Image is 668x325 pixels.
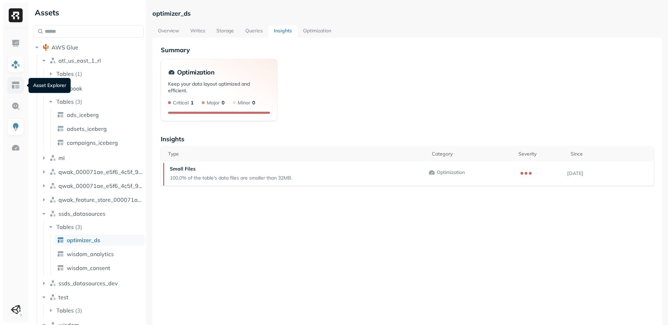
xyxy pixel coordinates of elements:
[567,170,654,177] p: [DATE]
[49,168,56,175] img: namespace
[518,151,564,157] div: Severity
[75,98,82,105] p: ( 3 )
[252,100,255,106] p: 0
[67,264,110,271] span: wisdom_consent
[170,175,292,181] p: 100.0% of the table's data files are smaller than 32MB.
[222,100,224,106] p: 0
[57,264,64,271] img: table
[49,182,56,189] img: namespace
[58,196,144,203] span: qwak_feature_store_000071ae_e5f6_4c5f_97ab_2b533d00d294
[58,154,65,161] span: ml
[168,81,270,100] p: Keep your data layout optimized and efficient.
[58,168,144,175] span: qwak_000071ae_e5f6_4c5f_97ab_2b533d00d294_analytics_data
[11,60,20,69] img: Assets
[57,139,64,146] img: table
[67,237,100,244] span: optimizer_ds
[49,154,56,161] img: namespace
[75,307,82,314] p: ( 3 )
[54,137,145,148] a: campaigns_iceberg
[67,251,114,257] span: wisdom_analytics
[9,8,23,22] img: Ryft
[40,152,144,164] button: ml
[238,100,250,106] p: Minor
[67,139,118,146] span: campaigns_iceberg
[33,7,144,18] div: Assets
[29,78,71,93] div: Asset Explorer
[57,251,64,257] img: table
[11,143,20,152] img: Optimization
[54,123,145,134] a: adsets_iceberg
[47,96,144,107] button: Tables(3)
[58,57,101,64] span: atl_us_east_1_rl
[49,196,56,203] img: namespace
[40,180,144,191] button: qwak_000071ae_e5f6_4c5f_97ab_2b533d00d294_analytics_data_view
[33,42,144,53] button: AWS Glue
[40,83,144,94] button: facebook
[58,280,118,287] span: ssds_datasources_dev
[11,39,20,48] img: Dashboard
[54,235,145,246] a: optimizer_ds
[54,248,145,260] a: wisdom_analytics
[56,98,74,105] span: Tables
[40,166,144,177] button: qwak_000071ae_e5f6_4c5f_97ab_2b533d00d294_analytics_data
[161,135,654,143] p: Insights
[11,102,20,111] img: Query Explorer
[51,44,78,51] span: AWS Glue
[56,223,74,230] span: Tables
[152,9,191,17] p: optimizer_ds
[56,70,74,77] span: Tables
[67,111,99,118] span: ads_iceberg
[211,25,240,38] a: Storage
[437,169,465,176] p: Optimization
[432,151,511,157] div: Category
[54,109,145,120] a: ads_iceberg
[297,25,337,38] a: Optimization
[49,210,56,217] img: namespace
[191,100,193,106] p: 1
[40,208,144,219] button: ssds_datasources
[152,25,185,38] a: Overview
[49,294,56,301] img: namespace
[173,100,189,106] p: Critical
[47,68,144,79] button: Tables(1)
[207,100,220,106] p: Major
[58,182,144,189] span: qwak_000071ae_e5f6_4c5f_97ab_2b533d00d294_analytics_data_view
[58,294,69,301] span: test
[57,125,64,132] img: table
[11,122,20,132] img: Insights
[57,111,64,118] img: table
[40,194,144,205] button: qwak_feature_store_000071ae_e5f6_4c5f_97ab_2b533d00d294
[58,210,105,217] span: ssds_datasources
[185,25,211,38] a: Writes
[571,151,650,157] div: Since
[42,44,49,51] img: root
[40,292,144,303] button: test
[170,166,292,172] p: Small Files
[75,223,82,230] p: ( 3 )
[75,70,82,77] p: ( 1 )
[54,262,145,274] a: wisdom_consent
[49,57,56,64] img: namespace
[11,81,20,90] img: Asset Explorer
[177,68,214,76] p: Optimization
[40,278,144,289] button: ssds_datasources_dev
[47,305,144,316] button: Tables(3)
[240,25,268,38] a: Queries
[161,46,654,54] p: Summary
[67,125,107,132] span: adsets_iceberg
[47,221,144,232] button: Tables(3)
[168,151,425,157] div: Type
[56,307,74,314] span: Tables
[268,25,297,38] a: Insights
[49,280,56,287] img: namespace
[40,55,144,66] button: atl_us_east_1_rl
[11,305,21,315] img: Unity
[57,237,64,244] img: table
